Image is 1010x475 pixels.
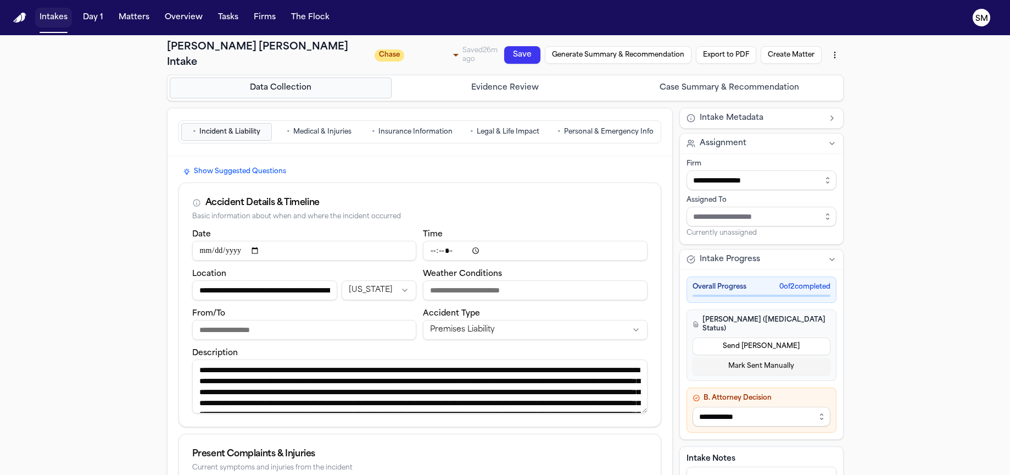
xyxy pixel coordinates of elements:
h4: B. Attorney Decision [693,394,830,402]
label: Weather Conditions [423,270,502,278]
input: Weather conditions [423,280,648,300]
span: Saved 26m ago [462,47,498,63]
div: Update intake status [375,47,462,63]
span: Intake Metadata [700,113,763,124]
span: • [470,126,473,137]
div: Basic information about when and where the incident occurred [192,213,648,221]
span: Personal & Emergency Info [564,128,654,136]
div: Assigned To [687,196,836,205]
button: Go to Legal & Life Impact [460,123,550,141]
nav: Intake steps [170,78,841,98]
button: Go to Personal & Emergency Info [553,123,659,141]
button: Create Matter [761,46,822,64]
label: Time [423,230,443,239]
button: Go to Insurance Information [367,123,457,141]
span: Chase [375,49,405,62]
img: Finch Logo [13,13,26,23]
div: Present Complaints & Injuries [192,448,648,461]
span: Currently unassigned [687,229,757,237]
label: Description [192,349,238,357]
label: Date [192,230,211,239]
button: Go to Data Collection step [170,78,392,98]
button: Intake Progress [680,250,843,269]
span: Insurance Information [378,128,453,136]
h1: [PERSON_NAME] [PERSON_NAME] Intake [167,40,368,70]
button: Generate Summary & Recommendation [545,46,691,64]
span: 0 of 2 completed [779,283,830,291]
button: Go to Incident & Liability [181,123,272,141]
label: Accident Type [423,310,480,318]
button: Mark Sent Manually [693,357,830,375]
span: • [372,126,375,137]
textarea: Incident description [192,360,648,413]
button: Tasks [214,8,243,27]
span: Overall Progress [693,283,746,291]
button: Incident state [342,280,416,300]
input: Assign to staff member [687,207,836,227]
div: Accident Details & Timeline [205,196,320,209]
button: Export to PDF [696,46,756,64]
input: Incident date [192,241,417,261]
button: Go to Evidence Review step [394,78,616,98]
input: Incident location [192,280,337,300]
button: Overview [160,8,207,27]
span: Intake Progress [700,254,760,265]
span: Medical & Injuries [293,128,351,136]
label: Location [192,270,226,278]
button: Intake Metadata [680,108,843,128]
span: • [287,126,290,137]
button: Firms [249,8,280,27]
span: Incident & Liability [199,128,260,136]
input: From/To destination [192,320,417,340]
button: Go to Case Summary & Recommendation step [618,78,841,98]
label: Intake Notes [687,454,836,465]
span: • [557,126,561,137]
button: Day 1 [79,8,108,27]
button: Go to Medical & Injuries [274,123,365,141]
a: Home [13,13,26,23]
label: From/To [192,310,225,318]
input: Select firm [687,170,836,190]
button: Show Suggested Questions [178,165,291,178]
button: Matters [114,8,154,27]
div: Current symptoms and injuries from the incident [192,464,648,472]
button: Assignment [680,134,843,153]
span: • [193,126,196,137]
button: The Flock [287,8,334,27]
input: Incident time [423,241,648,261]
div: Firm [687,159,836,168]
button: Send [PERSON_NAME] [693,338,830,355]
button: More actions [826,45,844,65]
button: Intakes [35,8,72,27]
button: Save [504,46,540,64]
span: Legal & Life Impact [477,128,539,136]
span: Assignment [700,138,746,149]
h4: [PERSON_NAME] ([MEDICAL_DATA] Status) [693,316,830,333]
